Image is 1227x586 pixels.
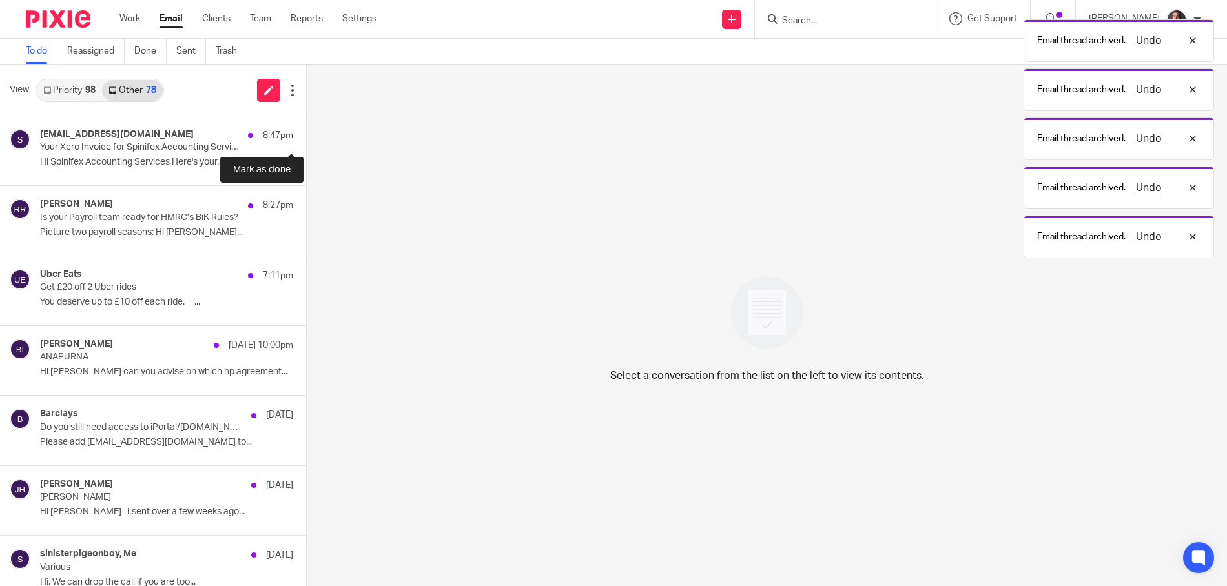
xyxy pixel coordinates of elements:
img: CP%20Headshot.jpeg [1166,9,1187,30]
p: [DATE] 10:00pm [229,339,293,352]
p: 7:11pm [263,269,293,282]
span: View [10,83,29,97]
p: Please add [EMAIL_ADDRESS][DOMAIN_NAME] to... [40,437,293,448]
button: Undo [1132,229,1166,245]
p: Is your Payroll team ready for HMRC’s BiK Rules? [40,212,243,223]
img: svg%3E [10,339,30,359]
p: [DATE] [266,549,293,561]
p: Various [40,562,243,573]
p: Email thread archived. [1037,83,1126,96]
a: Done [134,39,167,64]
a: Other78 [102,80,162,101]
p: [DATE] [266,409,293,421]
p: Hi [PERSON_NAME] can you advise on which hp agreement... [40,367,293,378]
h4: Barclays [40,409,78,419]
a: Reports [291,12,323,25]
p: [DATE] [266,479,293,492]
p: You deserve up to £10 off each ride. ͏ ͏ ͏ ͏ ͏... [40,297,293,308]
img: svg%3E [10,409,30,429]
img: svg%3E [10,129,30,150]
p: Do you still need access to iPortal/[DOMAIN_NAME]? Account ending 6545 [40,422,243,433]
button: Undo [1132,131,1166,146]
button: Undo [1132,180,1166,196]
a: Clients [202,12,231,25]
img: svg%3E [10,549,30,569]
a: Reassigned [67,39,125,64]
p: Select a conversation from the list on the left to view its contents. [610,368,924,383]
a: Email [160,12,183,25]
p: Get £20 off 2 Uber rides [40,282,243,293]
img: image [722,268,812,358]
p: 8:47pm [263,129,293,142]
a: Team [250,12,271,25]
img: svg%3E [10,479,30,500]
div: 78 [146,86,156,95]
p: Email thread archived. [1037,230,1126,243]
p: Email thread archived. [1037,132,1126,145]
p: [PERSON_NAME] [40,492,243,503]
p: Email thread archived. [1037,34,1126,47]
button: Undo [1132,33,1166,48]
a: Work [119,12,140,25]
a: Trash [216,39,247,64]
a: Priority98 [37,80,102,101]
h4: [PERSON_NAME] [40,199,113,210]
h4: Uber Eats [40,269,82,280]
div: 98 [85,86,96,95]
p: Email thread archived. [1037,181,1126,194]
p: Picture two payroll seasons: Hi [PERSON_NAME]... [40,227,293,238]
img: svg%3E [10,199,30,219]
p: Hi Spinifex Accounting Services Here's your... [40,157,293,168]
a: Sent [176,39,206,64]
img: svg%3E [10,269,30,290]
h4: sinisterpigeonboy, Me [40,549,136,560]
p: Your Xero Invoice for Spinifex Accounting Services [40,142,243,153]
h4: [PERSON_NAME] [40,339,113,350]
a: Settings [342,12,376,25]
img: Pixie [26,10,90,28]
h4: [EMAIL_ADDRESS][DOMAIN_NAME] [40,129,194,140]
button: Undo [1132,82,1166,97]
a: To do [26,39,57,64]
p: Hi [PERSON_NAME] I sent over a few weeks ago... [40,507,293,518]
p: 8:27pm [263,199,293,212]
p: ANAPURNA [40,352,243,363]
h4: [PERSON_NAME] [40,479,113,490]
